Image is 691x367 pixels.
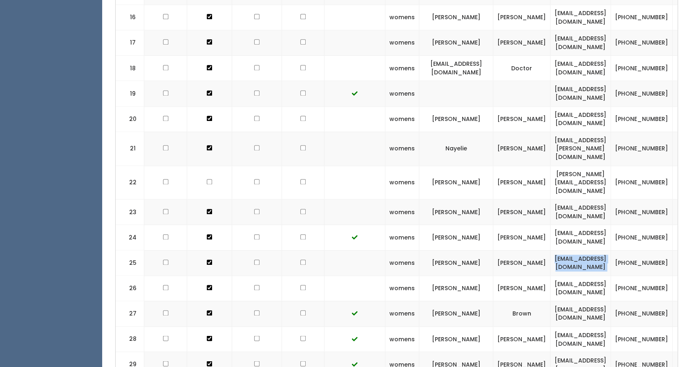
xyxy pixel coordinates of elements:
[385,166,419,199] td: womens
[611,4,673,30] td: [PHONE_NUMBER]
[611,225,673,250] td: [PHONE_NUMBER]
[493,275,550,301] td: [PERSON_NAME]
[419,166,493,199] td: [PERSON_NAME]
[385,56,419,81] td: womens
[116,4,144,30] td: 16
[550,327,611,352] td: [EMAIL_ADDRESS][DOMAIN_NAME]
[385,4,419,30] td: womens
[493,225,550,250] td: [PERSON_NAME]
[550,4,611,30] td: [EMAIL_ADDRESS][DOMAIN_NAME]
[611,250,673,275] td: [PHONE_NUMBER]
[493,301,550,326] td: Brown
[493,132,550,166] td: [PERSON_NAME]
[116,225,144,250] td: 24
[116,166,144,199] td: 22
[550,56,611,81] td: [EMAIL_ADDRESS][DOMAIN_NAME]
[550,225,611,250] td: [EMAIL_ADDRESS][DOMAIN_NAME]
[550,166,611,199] td: [PERSON_NAME][EMAIL_ADDRESS][DOMAIN_NAME]
[385,199,419,225] td: womens
[385,81,419,106] td: womens
[611,301,673,326] td: [PHONE_NUMBER]
[385,132,419,166] td: womens
[550,106,611,132] td: [EMAIL_ADDRESS][DOMAIN_NAME]
[493,250,550,275] td: [PERSON_NAME]
[116,275,144,301] td: 26
[385,275,419,301] td: womens
[493,4,550,30] td: [PERSON_NAME]
[116,301,144,326] td: 27
[116,81,144,106] td: 19
[611,327,673,352] td: [PHONE_NUMBER]
[611,199,673,225] td: [PHONE_NUMBER]
[116,30,144,56] td: 17
[493,327,550,352] td: [PERSON_NAME]
[493,166,550,199] td: [PERSON_NAME]
[419,301,493,326] td: [PERSON_NAME]
[550,132,611,166] td: [EMAIL_ADDRESS][PERSON_NAME][DOMAIN_NAME]
[116,56,144,81] td: 18
[550,275,611,301] td: [EMAIL_ADDRESS][DOMAIN_NAME]
[385,225,419,250] td: womens
[550,81,611,106] td: [EMAIL_ADDRESS][DOMAIN_NAME]
[611,106,673,132] td: [PHONE_NUMBER]
[385,106,419,132] td: womens
[493,106,550,132] td: [PERSON_NAME]
[550,301,611,326] td: [EMAIL_ADDRESS][DOMAIN_NAME]
[550,30,611,56] td: [EMAIL_ADDRESS][DOMAIN_NAME]
[419,132,493,166] td: Nayelie
[611,166,673,199] td: [PHONE_NUMBER]
[419,4,493,30] td: [PERSON_NAME]
[385,327,419,352] td: womens
[611,275,673,301] td: [PHONE_NUMBER]
[419,199,493,225] td: [PERSON_NAME]
[419,275,493,301] td: [PERSON_NAME]
[116,250,144,275] td: 25
[419,250,493,275] td: [PERSON_NAME]
[116,132,144,166] td: 21
[116,327,144,352] td: 28
[385,250,419,275] td: womens
[116,199,144,225] td: 23
[611,81,673,106] td: [PHONE_NUMBER]
[493,56,550,81] td: Doctor
[419,56,493,81] td: [EMAIL_ADDRESS][DOMAIN_NAME]
[419,106,493,132] td: [PERSON_NAME]
[611,30,673,56] td: [PHONE_NUMBER]
[385,30,419,56] td: womens
[493,30,550,56] td: [PERSON_NAME]
[550,199,611,225] td: [EMAIL_ADDRESS][DOMAIN_NAME]
[116,106,144,132] td: 20
[419,30,493,56] td: [PERSON_NAME]
[385,301,419,326] td: womens
[493,199,550,225] td: [PERSON_NAME]
[611,132,673,166] td: [PHONE_NUMBER]
[419,327,493,352] td: [PERSON_NAME]
[611,56,673,81] td: [PHONE_NUMBER]
[550,250,611,275] td: [EMAIL_ADDRESS][DOMAIN_NAME]
[419,225,493,250] td: [PERSON_NAME]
